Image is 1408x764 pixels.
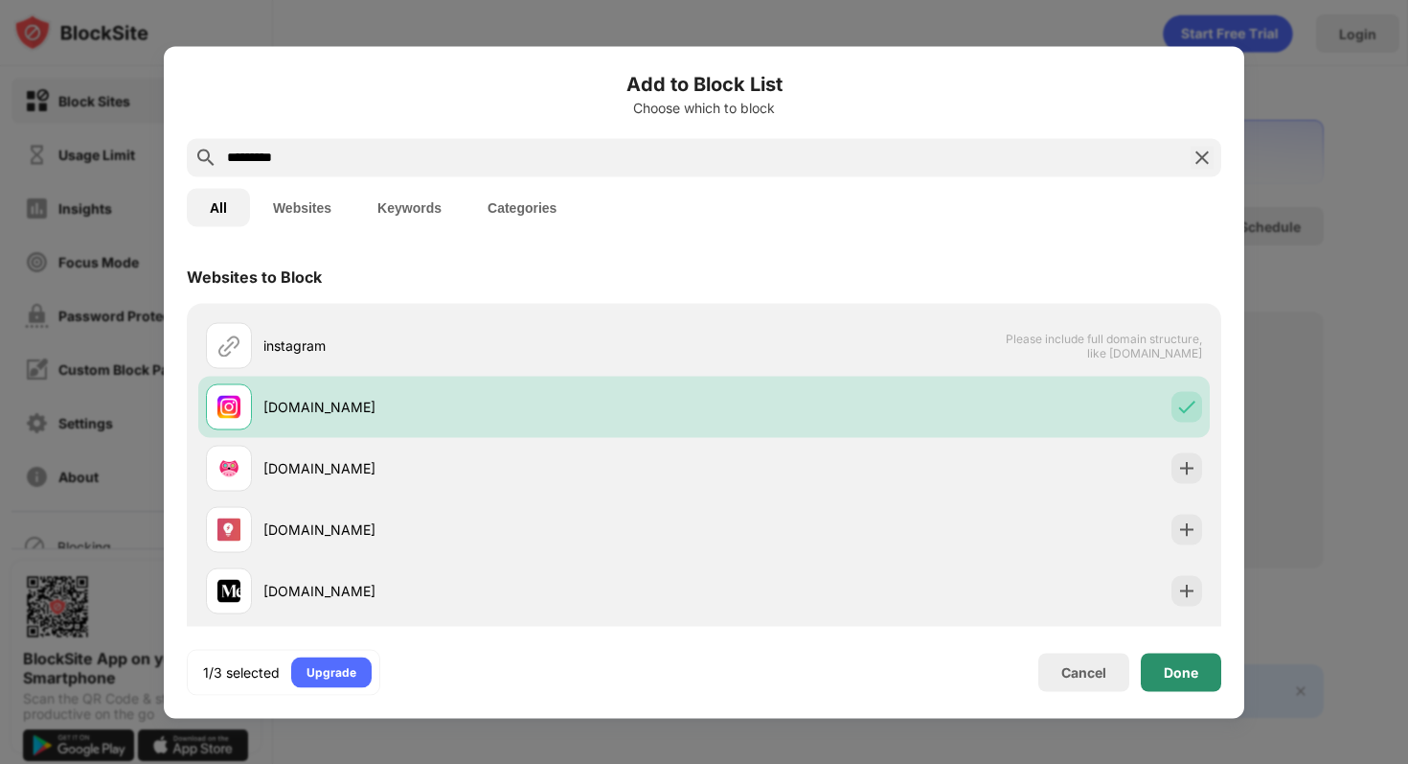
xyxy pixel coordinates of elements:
[465,188,579,226] button: Categories
[1005,331,1202,359] span: Please include full domain structure, like [DOMAIN_NAME]
[354,188,465,226] button: Keywords
[1164,664,1198,680] div: Done
[217,518,240,541] img: favicons
[263,520,704,540] div: [DOMAIN_NAME]
[187,100,1221,115] div: Choose which to block
[307,662,356,682] div: Upgrade
[187,266,322,286] div: Websites to Block
[250,188,354,226] button: Websites
[203,662,280,682] div: 1/3 selected
[263,397,704,417] div: [DOMAIN_NAME]
[217,456,240,479] img: favicons
[187,188,250,226] button: All
[263,336,704,356] div: instagram
[187,69,1221,98] h6: Add to Block List
[194,146,217,169] img: search.svg
[1191,146,1214,169] img: search-close
[217,579,240,602] img: favicons
[217,395,240,418] img: favicons
[263,458,704,478] div: [DOMAIN_NAME]
[263,581,704,601] div: [DOMAIN_NAME]
[1061,664,1106,681] div: Cancel
[217,334,240,357] img: url.svg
